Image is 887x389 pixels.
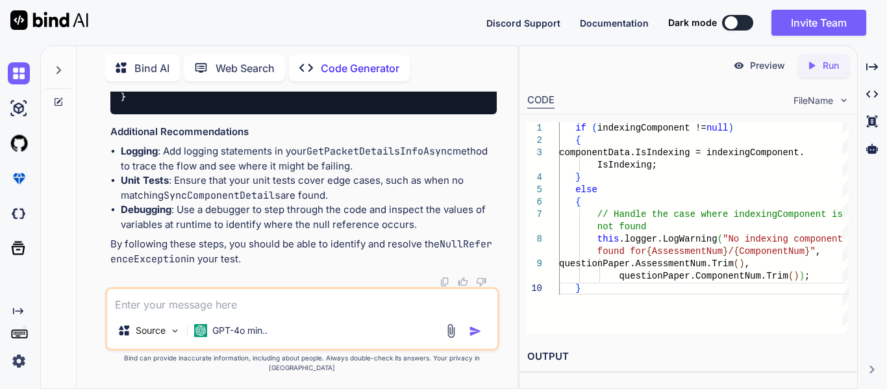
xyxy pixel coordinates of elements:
span: else [575,184,597,195]
span: } [723,246,728,257]
h2: OUTPUT [519,342,857,372]
div: 6 [527,196,542,208]
div: 2 [527,134,542,147]
img: Pick Models [169,325,181,336]
span: ( [592,123,597,133]
span: indexingComponent != [597,123,706,133]
div: 10 [527,282,542,295]
p: Code Generator [321,60,399,76]
span: found for [597,246,647,257]
span: ) [799,271,805,281]
span: Documentation [580,18,649,29]
img: ai-studio [8,97,30,119]
img: like [458,277,468,287]
div: 5 [527,184,542,196]
div: 7 [527,208,542,221]
img: attachment [443,323,458,338]
span: null [706,123,729,133]
span: { [575,197,581,207]
h3: Additional Recommendations [110,125,497,140]
img: dislike [476,277,486,287]
span: ; [805,271,810,281]
span: questionPaper.ComponentNum.Trim [619,271,788,281]
img: Bind AI [10,10,88,30]
img: premium [8,168,30,190]
p: Run [823,59,839,72]
span: " [810,246,816,257]
span: not found [597,221,647,232]
div: 4 [527,171,542,184]
span: ( [788,271,793,281]
code: GetPacketDetailsInfoAsync [306,145,453,158]
p: GPT-4o min.. [212,324,268,337]
div: 1 [527,122,542,134]
img: settings [8,350,30,372]
code: NullReferenceException [110,238,492,266]
img: icon [469,325,482,338]
img: chat [8,62,30,84]
span: Dark mode [668,16,717,29]
img: GPT-4o mini [194,324,207,337]
p: Bind can provide inaccurate information, including about people. Always double-check its answers.... [105,353,499,373]
img: githubLight [8,132,30,155]
strong: Unit Tests [121,174,169,186]
img: chevron down [838,95,849,106]
button: Documentation [580,16,649,30]
span: ComponentNum [739,246,805,257]
span: .logger.LogWarning [619,234,717,244]
span: t. [793,147,805,158]
p: Preview [750,59,785,72]
div: 9 [527,258,542,270]
p: Web Search [216,60,275,76]
p: By following these steps, you should be able to identify and resolve the in your test. [110,237,497,266]
div: CODE [527,93,555,108]
p: Bind AI [134,60,169,76]
span: // Handle the case where indexingComponent is [597,209,843,220]
button: Discord Support [486,16,560,30]
span: { [646,246,651,257]
span: componentData.IsIndexing = indexingComponen [559,147,793,158]
img: copy [440,277,450,287]
li: : Use a debugger to step through the code and inspect the values of variables at runtime to ident... [121,203,497,232]
span: if [575,123,586,133]
span: } [575,172,581,182]
span: } [805,246,810,257]
span: ( [718,234,723,244]
span: , [816,246,821,257]
span: ) [739,258,744,269]
span: ) [793,271,799,281]
p: Source [136,324,166,337]
img: preview [733,60,745,71]
span: IsIndexing; [597,160,657,170]
li: : Add logging statements in your method to trace the flow and see where it might be failing. [121,144,497,173]
span: questionPaper.AssessmentNum.Trim [559,258,734,269]
span: , [745,258,750,269]
span: { [575,135,581,145]
span: AssessmentNum [652,246,723,257]
span: ) [729,123,734,133]
span: this [597,234,619,244]
span: ( [734,258,739,269]
code: SyncComponentDetails [164,189,281,202]
span: } [575,283,581,294]
li: : Ensure that your unit tests cover edge cases, such as when no matching are found. [121,173,497,203]
img: darkCloudIdeIcon [8,203,30,225]
strong: Logging [121,145,158,157]
span: Discord Support [486,18,560,29]
button: Invite Team [771,10,866,36]
span: "No indexing component [723,234,843,244]
span: FileName [793,94,833,107]
span: { [734,246,739,257]
div: 8 [527,233,542,245]
span: / [728,246,733,257]
div: 3 [527,147,542,159]
strong: Debugging [121,203,171,216]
